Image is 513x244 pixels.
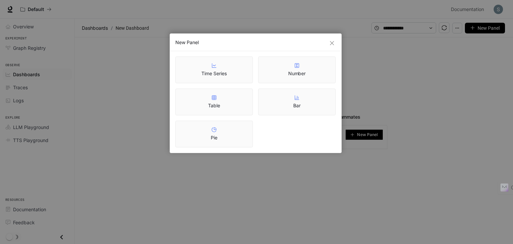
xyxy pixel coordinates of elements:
[3,204,72,215] a: Documentation
[345,129,383,140] button: New Panel
[448,3,489,16] a: Documentation
[3,42,72,54] a: Graph Registry
[3,82,72,93] a: Traces
[3,21,72,32] a: Overview
[13,219,35,226] span: Feedback
[82,24,108,32] span: Dashboards
[13,206,46,213] span: Documentation
[293,102,301,109] article: Bar
[13,44,46,51] span: Graph Registry
[17,3,54,16] button: All workspaces
[492,3,505,16] button: User avatar
[28,7,44,12] p: Default
[13,84,28,91] span: Traces
[451,5,484,14] span: Documentation
[329,40,335,46] span: close
[54,230,69,244] button: Close drawer
[3,69,72,80] a: Dashboards
[13,137,48,144] span: TTS Playground
[114,22,150,34] article: New Dashboard
[465,23,505,33] button: New Panel
[13,97,24,104] span: Logs
[3,217,72,228] a: Feedback
[13,23,34,30] span: Overview
[442,25,447,30] span: sync
[478,24,500,32] span: New Panel
[328,39,336,47] button: Close
[3,121,72,133] a: LLM Playground
[357,133,378,136] span: New Panel
[201,70,226,77] article: Time Series
[6,233,13,240] span: Dark mode toggle
[211,134,217,141] article: Pie
[13,124,49,131] span: LLM Playground
[494,5,503,14] img: User avatar
[111,24,113,32] span: /
[208,102,220,109] article: Table
[80,24,110,32] button: Dashboards
[350,133,354,137] span: plus
[470,25,475,30] span: plus
[3,134,72,146] a: TTS Playground
[13,71,40,78] span: Dashboards
[3,95,72,106] a: Logs
[288,70,306,77] article: Number
[175,39,336,46] div: New Panel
